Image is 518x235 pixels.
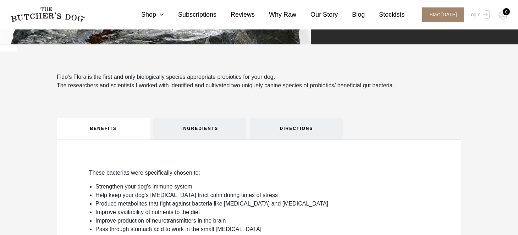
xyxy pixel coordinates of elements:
div: 0 [503,8,510,15]
p: Fido’s Flora is the first and only biologically species appropriate probiotics for your dog. [57,73,394,81]
a: Shop [127,10,164,20]
span: Start [DATE] [422,7,464,22]
li: Improve availability of nutrients to the diet [95,208,436,217]
a: DIRECTIONS [250,118,343,140]
a: Subscriptions [164,10,216,20]
a: Why Raw [255,10,296,20]
a: Reviews [216,10,255,20]
li: Pass through stomach acid to work in the small [MEDICAL_DATA] [95,225,436,234]
a: Blog [338,10,365,20]
a: INGREDIENTS [153,118,246,140]
li: Help keep your dog’s [MEDICAL_DATA] tract calm during times of stress [95,191,436,200]
li: Produce metabolites that fight against bacteria like [MEDICAL_DATA] and [MEDICAL_DATA] [95,200,436,208]
p: The researchers and scientists I worked with identified and cultivated two uniquely canine specie... [57,81,394,90]
li: Strengthen your dog’s immune system [95,182,436,191]
p: These bacterias were specifically chosen to: [89,169,436,177]
a: BENEFITS [57,118,150,140]
a: Login [467,7,490,22]
a: Stockists [365,10,404,20]
img: TBD_Cart-Empty.png [498,11,507,20]
a: Start [DATE] [415,7,467,22]
a: Our Story [296,10,338,20]
li: Improve production of neurotransmitters in the brain [95,217,436,225]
